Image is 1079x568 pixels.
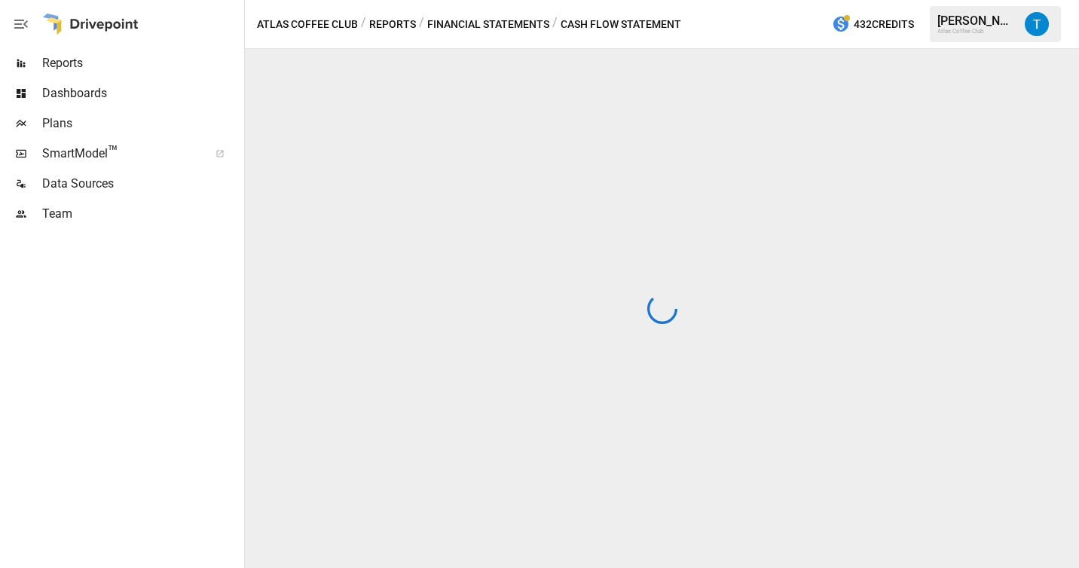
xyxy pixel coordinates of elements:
span: Team [42,205,241,223]
button: 432Credits [826,11,920,38]
span: ™ [108,142,118,161]
button: Reports [369,15,416,34]
span: 432 Credits [854,15,914,34]
div: / [419,15,424,34]
img: Tyler Hines [1025,12,1049,36]
button: Financial Statements [427,15,549,34]
span: Reports [42,54,241,72]
div: Atlas Coffee Club [937,28,1016,35]
span: Plans [42,115,241,133]
button: Atlas Coffee Club [257,15,358,34]
span: SmartModel [42,145,199,163]
span: Dashboards [42,84,241,102]
span: Data Sources [42,175,241,193]
div: [PERSON_NAME] [937,14,1016,28]
button: Tyler Hines [1016,3,1058,45]
div: / [361,15,366,34]
div: / [552,15,558,34]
